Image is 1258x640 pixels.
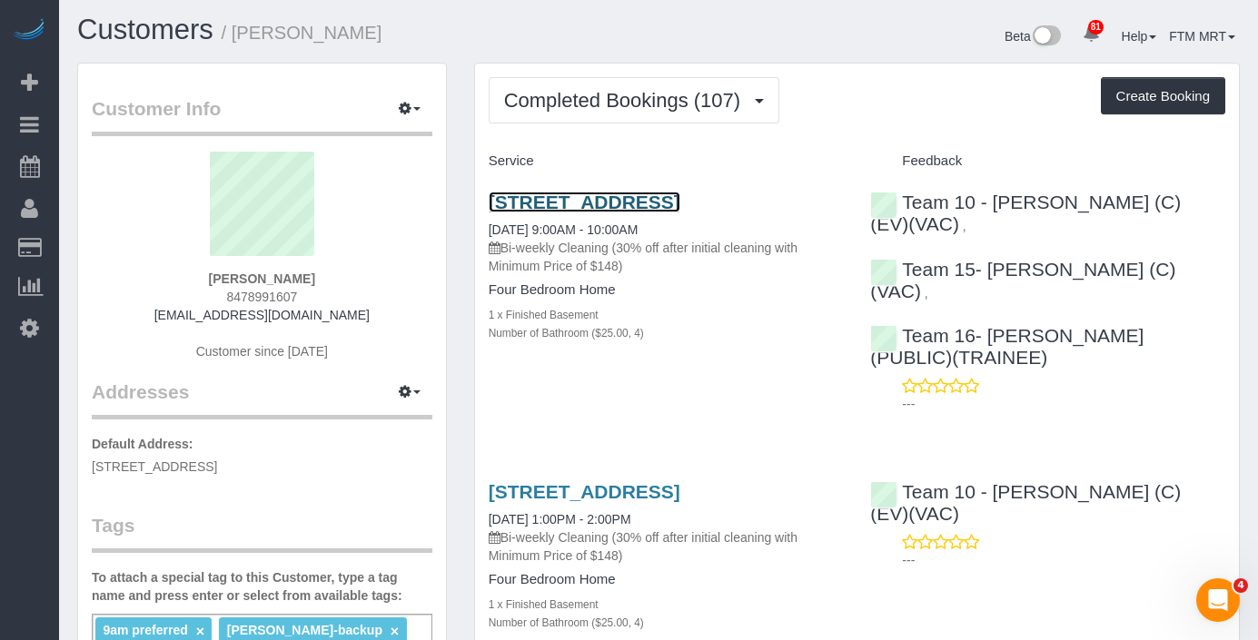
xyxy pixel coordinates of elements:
[870,325,1144,368] a: Team 16- [PERSON_NAME] (PUBLIC)(TRAINEE)
[1233,578,1248,593] span: 4
[489,192,680,212] a: [STREET_ADDRESS]
[489,616,644,629] small: Number of Bathroom ($25.00, 4)
[11,18,47,44] img: Automaid Logo
[489,239,844,275] p: Bi-weekly Cleaning (30% off after initial cleaning with Minimum Price of $148)
[902,551,1225,569] p: ---
[925,286,928,300] span: ,
[870,153,1225,169] h4: Feedback
[92,568,432,605] label: To attach a special tag to this Customer, type a tag name and press enter or select from availabl...
[489,222,639,237] a: [DATE] 9:00AM - 10:00AM
[902,395,1225,413] p: ---
[489,327,644,340] small: Number of Bathroom ($25.00, 4)
[489,528,844,565] p: Bi-weekly Cleaning (30% off after initial cleaning with Minimum Price of $148)
[1101,77,1225,115] button: Create Booking
[489,512,631,527] a: [DATE] 1:00PM - 2:00PM
[489,77,780,123] button: Completed Bookings (107)
[222,23,382,43] small: / [PERSON_NAME]
[1169,29,1235,44] a: FTM MRT
[1196,578,1240,622] iframe: Intercom live chat
[870,259,1175,301] a: Team 15- [PERSON_NAME] (C) (VAC)
[489,153,844,169] h4: Service
[92,459,217,474] span: [STREET_ADDRESS]
[226,290,297,304] span: 8478991607
[1088,20,1104,34] span: 81
[77,14,213,45] a: Customers
[489,282,844,298] h4: Four Bedroom Home
[963,219,966,233] span: ,
[103,623,187,637] span: 9am preferred
[1031,25,1061,49] img: New interface
[504,89,749,112] span: Completed Bookings (107)
[1074,15,1109,54] a: 81
[92,512,432,553] legend: Tags
[92,95,432,136] legend: Customer Info
[489,481,680,502] a: [STREET_ADDRESS]
[92,435,193,453] label: Default Address:
[489,309,599,321] small: 1 x Finished Basement
[196,344,328,359] span: Customer since [DATE]
[489,598,599,611] small: 1 x Finished Basement
[489,572,844,587] h4: Four Bedroom Home
[196,624,204,639] a: ×
[1005,29,1061,44] a: Beta
[227,623,382,637] span: [PERSON_NAME]-backup
[209,271,315,286] strong: [PERSON_NAME]
[154,308,370,322] a: [EMAIL_ADDRESS][DOMAIN_NAME]
[870,192,1181,234] a: Team 10 - [PERSON_NAME] (C)(EV)(VAC)
[1122,29,1157,44] a: Help
[391,624,399,639] a: ×
[870,481,1181,524] a: Team 10 - [PERSON_NAME] (C)(EV)(VAC)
